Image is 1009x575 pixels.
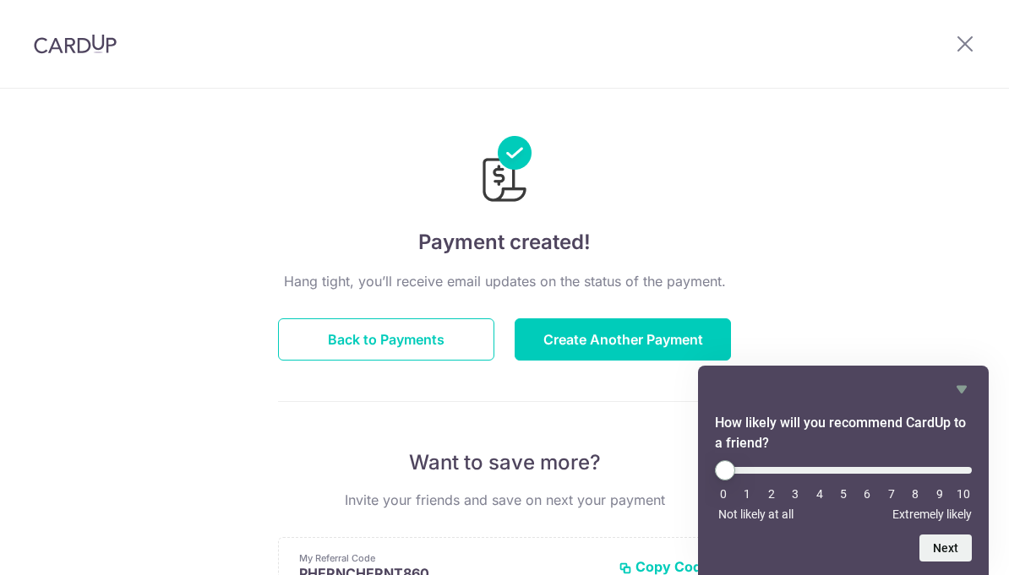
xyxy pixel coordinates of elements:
button: Back to Payments [278,318,494,361]
li: 0 [715,487,732,501]
li: 3 [787,487,804,501]
button: Next question [919,534,972,561]
button: Hide survey [952,379,972,399]
h4: Payment created! [278,227,731,258]
li: 10 [955,487,972,501]
li: 9 [931,487,948,501]
p: My Referral Code [299,551,605,565]
li: 4 [811,487,828,501]
p: Hang tight, you’ll receive email updates on the status of the payment. [278,271,731,291]
button: Create Another Payment [515,318,731,361]
li: 2 [763,487,780,501]
li: 1 [739,487,755,501]
p: Invite your friends and save on next your payment [278,490,731,510]
li: 6 [859,487,875,501]
li: 7 [883,487,900,501]
div: How likely will you recommend CardUp to a friend? Select an option from 0 to 10, with 0 being Not... [715,460,972,521]
span: Not likely at all [718,507,794,521]
img: CardUp [34,34,117,54]
div: How likely will you recommend CardUp to a friend? Select an option from 0 to 10, with 0 being Not... [715,379,972,561]
span: Extremely likely [892,507,972,521]
p: Want to save more? [278,449,731,476]
img: Payments [477,136,532,207]
h2: How likely will you recommend CardUp to a friend? Select an option from 0 to 10, with 0 being Not... [715,413,972,453]
li: 5 [835,487,852,501]
li: 8 [907,487,924,501]
button: Copy Code [619,558,710,575]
